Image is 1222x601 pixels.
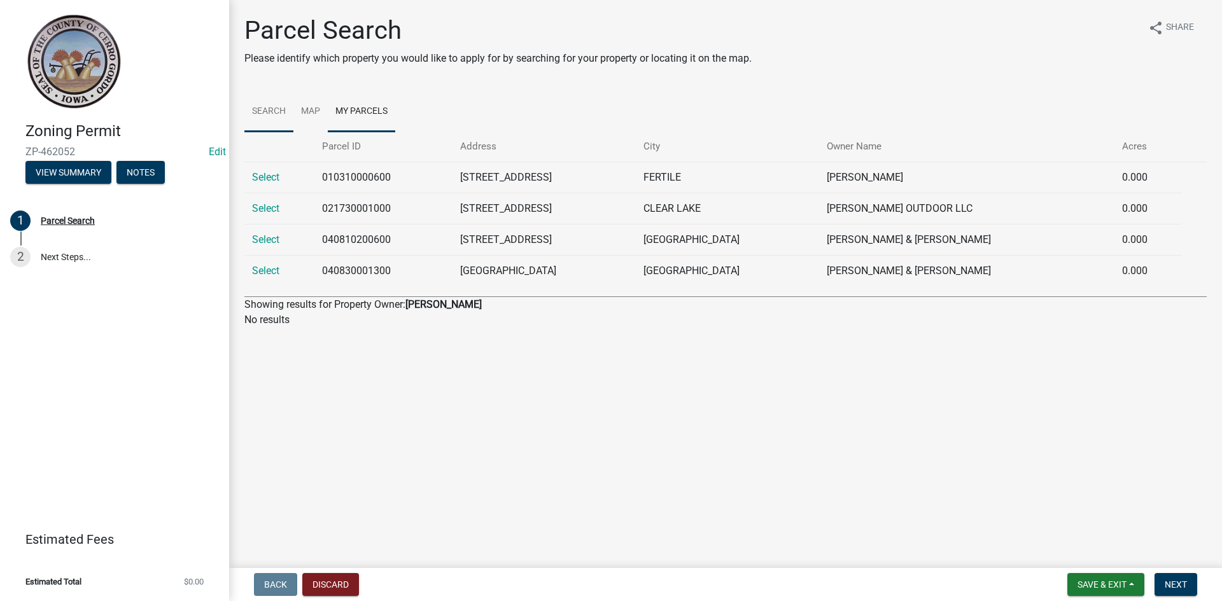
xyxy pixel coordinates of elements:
span: Share [1166,20,1194,36]
button: Next [1155,573,1197,596]
button: Notes [116,161,165,184]
td: [GEOGRAPHIC_DATA] [636,224,819,255]
th: Acres [1114,132,1181,162]
button: Discard [302,573,359,596]
span: ZP-462052 [25,146,204,158]
div: Parcel Search [41,216,95,225]
h4: Zoning Permit [25,122,219,141]
div: 2 [10,247,31,267]
span: Next [1165,579,1187,590]
wm-modal-confirm: Edit Application Number [209,146,226,158]
div: 1 [10,211,31,231]
div: Showing results for Property Owner: [244,297,1207,312]
a: My Parcels [328,92,395,132]
button: Back [254,573,297,596]
td: 010310000600 [314,162,453,193]
th: Owner Name [819,132,1114,162]
th: Address [453,132,636,162]
td: 0.000 [1114,255,1181,286]
a: Select [252,265,279,277]
span: $0.00 [184,577,204,586]
button: Save & Exit [1067,573,1144,596]
td: 021730001000 [314,193,453,224]
td: 0.000 [1114,224,1181,255]
a: Estimated Fees [10,527,209,552]
th: Parcel ID [314,132,453,162]
td: CLEAR LAKE [636,193,819,224]
a: Select [252,202,279,214]
td: 0.000 [1114,193,1181,224]
td: [STREET_ADDRESS] [453,193,636,224]
span: Back [264,579,287,590]
img: Cerro Gordo County, Iowa [25,13,122,109]
td: [STREET_ADDRESS] [453,162,636,193]
p: No results [244,312,1207,328]
button: View Summary [25,161,111,184]
td: 0.000 [1114,162,1181,193]
strong: [PERSON_NAME] [405,298,482,310]
td: 040810200600 [314,224,453,255]
th: City [636,132,819,162]
a: Edit [209,146,226,158]
td: [GEOGRAPHIC_DATA] [453,255,636,286]
button: shareShare [1138,15,1204,40]
td: [PERSON_NAME] & [PERSON_NAME] [819,255,1114,286]
a: Search [244,92,293,132]
i: share [1148,20,1163,36]
span: Estimated Total [25,577,81,586]
a: Select [252,171,279,183]
a: Map [293,92,328,132]
a: Select [252,233,279,245]
wm-modal-confirm: Notes [116,168,165,178]
td: FERTILE [636,162,819,193]
td: [PERSON_NAME] OUTDOOR LLC [819,193,1114,224]
p: Please identify which property you would like to apply for by searching for your property or loca... [244,51,752,66]
td: [PERSON_NAME] [819,162,1114,193]
td: [GEOGRAPHIC_DATA] [636,255,819,286]
td: [PERSON_NAME] & [PERSON_NAME] [819,224,1114,255]
wm-modal-confirm: Summary [25,168,111,178]
td: 040830001300 [314,255,453,286]
td: [STREET_ADDRESS] [453,224,636,255]
h1: Parcel Search [244,15,752,46]
span: Save & Exit [1078,579,1127,590]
